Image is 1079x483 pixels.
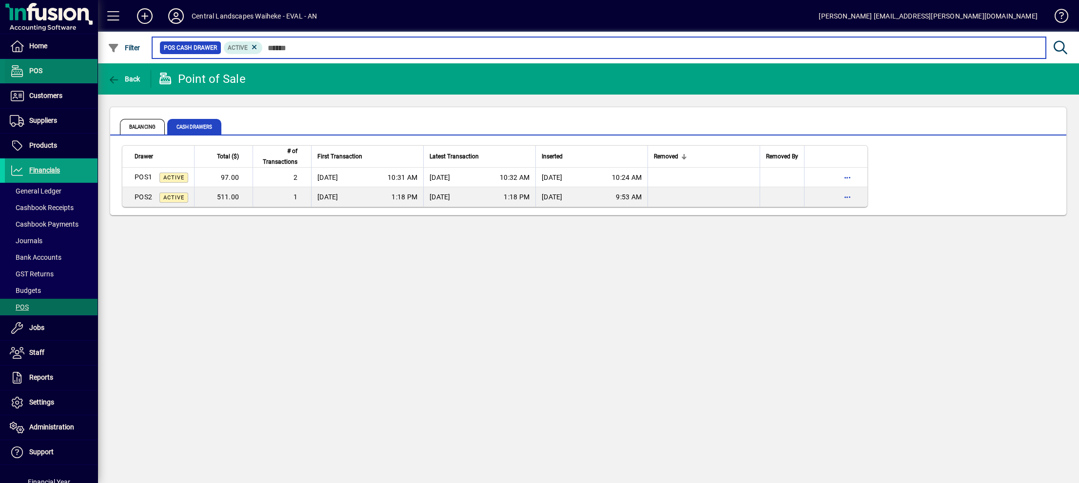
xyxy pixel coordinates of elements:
[317,173,338,182] span: [DATE]
[388,173,417,182] span: 10:31 AM
[10,237,42,245] span: Journals
[29,67,42,75] span: POS
[163,174,184,181] span: Active
[504,192,530,202] span: 1:18 PM
[5,232,98,249] a: Journals
[120,119,165,135] span: Balancing
[5,366,98,390] a: Reports
[1047,2,1067,34] a: Knowledge Base
[228,44,248,51] span: Active
[200,151,248,162] div: Total ($)
[29,423,74,431] span: Administration
[5,249,98,266] a: Bank Accounts
[29,448,54,456] span: Support
[29,166,60,174] span: Financials
[616,192,642,202] span: 9:53 AM
[654,151,678,162] span: Removed
[5,84,98,108] a: Customers
[158,71,246,87] div: Point of Sale
[29,324,44,331] span: Jobs
[135,151,153,162] span: Drawer
[98,70,151,88] app-page-header-button: Back
[160,7,192,25] button: Profile
[10,220,78,228] span: Cashbook Payments
[5,34,98,58] a: Home
[5,59,98,83] a: POS
[430,151,479,162] span: Latest Transaction
[253,168,311,187] td: 2
[430,151,530,162] div: Latest Transaction
[29,141,57,149] span: Products
[5,299,98,315] a: POS
[108,75,140,83] span: Back
[29,398,54,406] span: Settings
[192,8,317,24] div: Central Landscapes Waiheke - EVAL - AN
[105,70,143,88] button: Back
[392,192,417,202] span: 1:18 PM
[135,172,188,182] div: POS1
[5,316,98,340] a: Jobs
[108,44,140,52] span: Filter
[194,187,253,207] td: 511.00
[5,266,98,282] a: GST Returns
[10,204,74,212] span: Cashbook Receipts
[253,187,311,207] td: 1
[105,39,143,57] button: Filter
[5,216,98,232] a: Cashbook Payments
[163,194,184,201] span: Active
[542,151,642,162] div: Inserted
[317,151,417,162] div: First Transaction
[29,348,44,356] span: Staff
[317,151,362,162] span: First Transaction
[164,43,217,53] span: POS Cash Drawer
[5,134,98,158] a: Products
[5,199,98,216] a: Cashbook Receipts
[135,192,188,202] div: POS2
[10,270,54,278] span: GST Returns
[217,151,239,162] span: Total ($)
[167,119,221,135] span: Cash Drawers
[5,390,98,415] a: Settings
[766,151,798,162] span: Removed By
[5,109,98,133] a: Suppliers
[10,187,61,195] span: General Ledger
[29,116,57,124] span: Suppliers
[819,8,1038,24] div: [PERSON_NAME] [EMAIL_ADDRESS][PERSON_NAME][DOMAIN_NAME]
[10,303,29,311] span: POS
[317,192,338,202] span: [DATE]
[29,92,62,99] span: Customers
[840,189,855,205] button: More options
[129,7,160,25] button: Add
[430,192,451,202] span: [DATE]
[135,151,188,162] div: Drawer
[654,151,754,162] div: Removed
[194,168,253,187] td: 97.00
[542,151,563,162] span: Inserted
[10,253,61,261] span: Bank Accounts
[612,173,642,182] span: 10:24 AM
[259,146,297,167] span: # of Transactions
[29,42,47,50] span: Home
[29,373,53,381] span: Reports
[430,173,451,182] span: [DATE]
[840,170,855,185] button: More options
[259,146,306,167] div: # of Transactions
[500,173,530,182] span: 10:32 AM
[10,287,41,294] span: Budgets
[5,183,98,199] a: General Ledger
[5,282,98,299] a: Budgets
[542,192,563,202] span: [DATE]
[5,341,98,365] a: Staff
[5,440,98,464] a: Support
[224,41,263,54] mat-chip: Status: Active
[5,415,98,440] a: Administration
[542,173,563,182] span: [DATE]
